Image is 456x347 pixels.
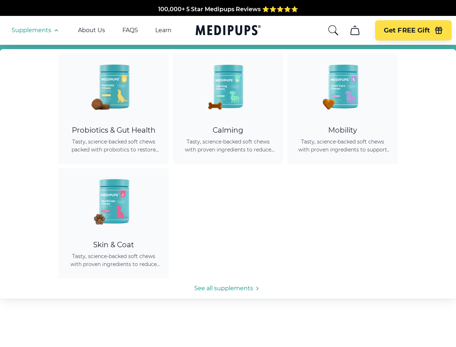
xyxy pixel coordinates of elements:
span: Supplements [12,27,51,34]
a: Learn [155,27,171,34]
span: Tasty, science-backed soft chews with proven ingredients to reduce anxiety, promote relaxation, a... [182,138,274,154]
div: Probiotics & Gut Health [67,126,160,135]
a: FAQS [122,27,138,34]
span: Tasty, science-backed soft chews with proven ingredients to reduce shedding, promote healthy skin... [67,252,160,268]
a: Joint Care Chews - MedipupsMobilityTasty, science-backed soft chews with proven ingredients to su... [287,53,398,164]
a: Skin & Coat Chews - MedipupsSkin & CoatTasty, science-backed soft chews with proven ingredients t... [58,168,169,278]
a: Calming Dog Chews - MedipupsCalmingTasty, science-backed soft chews with proven ingredients to re... [173,53,283,164]
span: Tasty, science-backed soft chews packed with probiotics to restore gut balance, ease itching, sup... [67,138,160,154]
div: Mobility [296,126,389,135]
span: Tasty, science-backed soft chews with proven ingredients to support joint health, improve mobilit... [296,138,389,154]
a: Probiotic Dog Chews - MedipupsProbiotics & Gut HealthTasty, science-backed soft chews packed with... [58,53,169,164]
div: Skin & Coat [67,240,160,249]
button: Supplements [12,26,61,35]
img: Skin & Coat Chews - Medipups [81,168,146,233]
a: Medipups [196,23,261,38]
a: About Us [78,27,105,34]
div: Calming [182,126,274,135]
img: Calming Dog Chews - Medipups [196,53,261,119]
button: Get FREE Gift [375,20,452,40]
button: search [327,25,339,36]
img: Joint Care Chews - Medipups [310,53,375,119]
span: Get FREE Gift [384,26,430,35]
span: Made In The [GEOGRAPHIC_DATA] from domestic & globally sourced ingredients [108,14,348,21]
button: cart [346,22,364,39]
span: 100,000+ 5 Star Medipups Reviews ⭐️⭐️⭐️⭐️⭐️ [158,6,298,13]
img: Probiotic Dog Chews - Medipups [81,53,146,119]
